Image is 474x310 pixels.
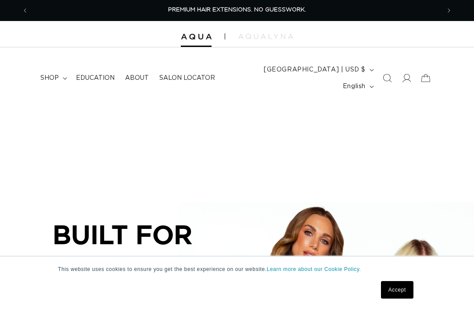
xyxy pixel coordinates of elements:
[343,82,366,91] span: English
[58,265,416,273] p: This website uses cookies to ensure you get the best experience on our website.
[40,74,59,82] span: shop
[154,69,220,87] a: Salon Locator
[125,74,149,82] span: About
[35,69,71,87] summary: shop
[159,74,215,82] span: Salon Locator
[267,266,361,272] a: Learn more about our Cookie Policy.
[76,74,115,82] span: Education
[15,2,35,19] button: Previous announcement
[238,34,293,39] img: aqualyna.com
[120,69,154,87] a: About
[264,65,366,75] span: [GEOGRAPHIC_DATA] | USD $
[71,69,120,87] a: Education
[338,78,377,95] button: English
[168,7,306,13] span: PREMIUM HAIR EXTENSIONS. NO GUESSWORK.
[377,68,397,88] summary: Search
[181,34,212,40] img: Aqua Hair Extensions
[439,2,459,19] button: Next announcement
[259,61,377,78] button: [GEOGRAPHIC_DATA] | USD $
[381,281,413,299] a: Accept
